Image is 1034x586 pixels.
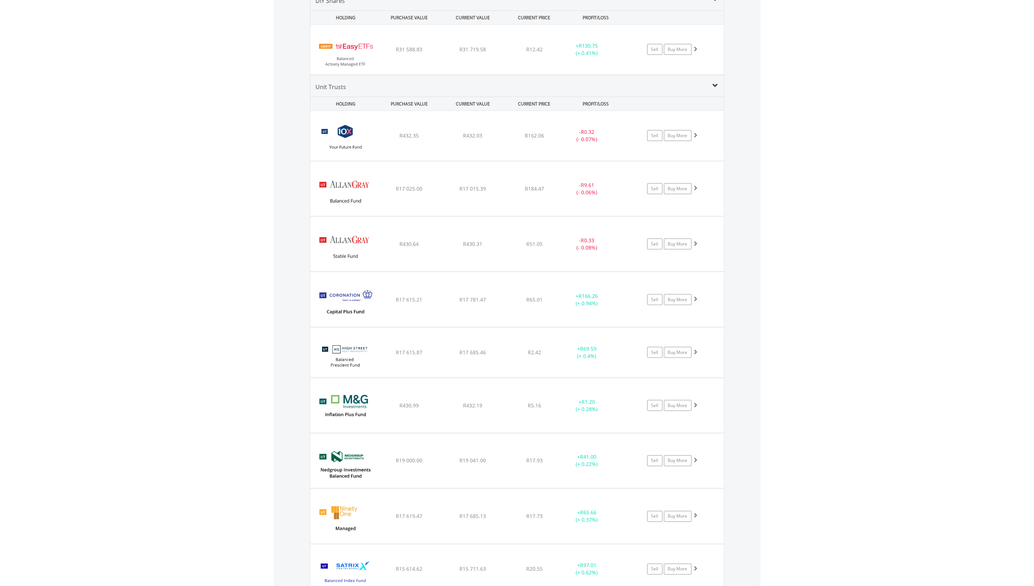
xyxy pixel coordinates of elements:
span: R69.59 [580,345,596,352]
span: R9.61 [581,182,595,188]
span: R17.93 [526,457,543,464]
div: + (+ 0.41%) [560,42,615,57]
a: Sell [647,44,663,55]
a: Buy More [664,347,692,358]
div: PROFIT/LOSS [565,97,627,111]
span: R166.26 [579,292,598,299]
span: R17 685.46 [459,349,486,356]
div: + (+ 0.62%) [560,562,615,577]
span: R17 025.00 [396,185,422,192]
a: Buy More [664,130,692,141]
span: R432.03 [463,132,482,139]
img: UT.ZA.TMBFG.png [314,443,377,486]
span: R0.33 [581,237,595,244]
a: Sell [647,400,663,411]
a: Sell [647,239,663,250]
a: Buy More [664,239,692,250]
a: Sell [647,347,663,358]
img: UT.ZA.10XHA.png [314,120,377,159]
span: R15 614.62 [396,566,422,573]
a: Sell [647,455,663,466]
span: R65.66 [580,509,596,516]
div: CURRENT VALUE [442,11,504,24]
img: UT.ZA.HISHA1.png [314,337,377,376]
span: R65.01 [526,296,543,303]
span: R17 619.47 [396,513,422,520]
a: Buy More [664,44,692,55]
span: R31 588.83 [396,46,422,53]
div: + (+ 0.4%) [560,345,615,360]
div: CURRENT PRICE [505,97,563,111]
img: UT.ZA.MTBTE.png [314,498,377,542]
div: PROFIT/LOSS [565,11,627,24]
span: R1.20 [582,398,595,405]
span: R15 711.63 [459,566,486,573]
div: + (+ 0.37%) [560,509,615,524]
div: CURRENT VALUE [442,97,504,111]
span: R17 615.21 [396,296,422,303]
span: Unit Trusts [316,83,346,91]
span: R31 719.58 [459,46,486,53]
span: R17 015.39 [459,185,486,192]
div: + (+ 0.22%) [560,454,615,468]
span: R17 781.47 [459,296,486,303]
a: Sell [647,294,663,305]
a: Sell [647,183,663,194]
span: R51.05 [526,240,543,247]
a: Buy More [664,294,692,305]
span: R184.47 [525,185,544,192]
span: R12.42 [526,46,543,53]
div: - (- 0.08%) [560,237,615,251]
img: UT.ZA.AGBC.png [314,171,377,214]
a: Buy More [664,183,692,194]
div: - (- 0.07%) [560,128,615,143]
span: R430.99 [399,402,419,409]
span: R19 041.00 [459,457,486,464]
span: R2.42 [528,349,541,356]
div: PURCHASE VALUE [378,11,440,24]
img: EQU.ZA.EASYBF.png [314,34,377,73]
span: R17 615.87 [396,349,422,356]
a: Sell [647,130,663,141]
span: R432.19 [463,402,482,409]
span: R97.01 [580,562,596,569]
span: R19 000.00 [396,457,422,464]
span: R0.32 [581,128,595,135]
span: R5.16 [528,402,541,409]
div: - (- 0.06%) [560,182,615,196]
a: Buy More [664,511,692,522]
div: PURCHASE VALUE [378,97,440,111]
div: HOLDING [311,97,377,111]
a: Sell [647,564,663,575]
span: R430.64 [399,240,419,247]
span: R432.35 [399,132,419,139]
div: + (+ 0.94%) [560,292,615,307]
img: UT.ZA.AGSC.png [314,226,377,270]
a: Sell [647,511,663,522]
span: R430.31 [463,240,482,247]
div: HOLDING [311,11,377,24]
span: R162.06 [525,132,544,139]
span: R17 685.13 [459,513,486,520]
img: UT.ZA.PRCB.png [314,387,377,431]
a: Buy More [664,400,692,411]
a: Buy More [664,455,692,466]
span: R130.75 [579,42,598,49]
span: R17.73 [526,513,543,520]
a: Buy More [664,564,692,575]
span: R41.00 [580,454,596,461]
span: R20.55 [526,566,543,573]
img: UT.ZA.CCPB5.png [314,281,377,325]
div: CURRENT PRICE [505,11,563,24]
div: + (+ 0.28%) [560,398,615,413]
